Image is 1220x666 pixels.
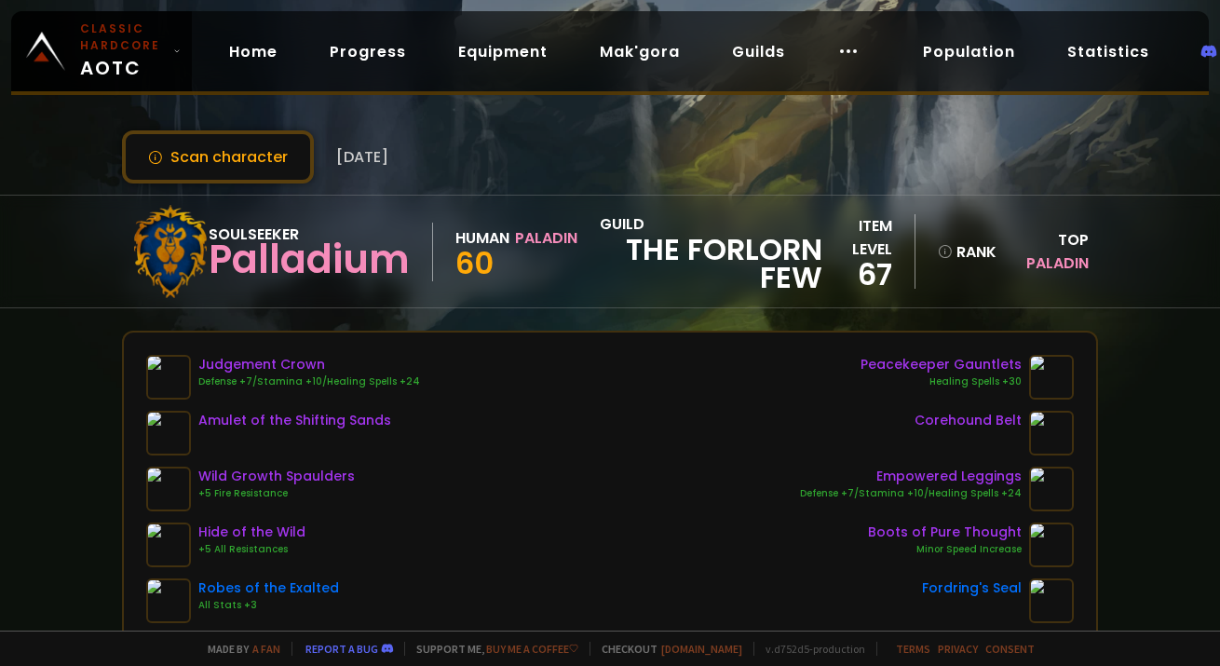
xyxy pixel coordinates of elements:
[198,374,420,389] div: Defense +7/Stamina +10/Healing Spells +24
[908,33,1030,71] a: Population
[198,542,305,557] div: +5 All Resistances
[585,33,695,71] a: Mak'gora
[404,642,578,656] span: Support me,
[1029,578,1074,623] img: item-16058
[1029,355,1074,400] img: item-20264
[868,542,1022,557] div: Minor Speed Increase
[122,130,314,183] button: Scan character
[336,145,388,169] span: [DATE]
[600,236,821,292] span: The Forlorn Few
[146,523,191,567] img: item-18510
[1029,523,1074,567] img: item-19437
[800,486,1022,501] div: Defense +7/Stamina +10/Healing Spells +24
[80,20,166,54] small: Classic Hardcore
[11,11,192,91] a: Classic HardcoreAOTC
[146,578,191,623] img: item-13346
[214,33,292,71] a: Home
[1052,33,1164,71] a: Statistics
[1026,252,1089,274] span: Paladin
[486,642,578,656] a: Buy me a coffee
[198,578,339,598] div: Robes of the Exalted
[305,642,378,656] a: Report a bug
[938,642,978,656] a: Privacy
[455,226,509,250] div: Human
[822,214,892,261] div: item level
[209,246,410,274] div: Palladium
[198,411,391,430] div: Amulet of the Shifting Sands
[315,33,421,71] a: Progress
[252,642,280,656] a: a fan
[197,642,280,656] span: Made by
[209,223,410,246] div: Soulseeker
[868,523,1022,542] div: Boots of Pure Thought
[590,642,742,656] span: Checkout
[146,355,191,400] img: item-16955
[455,242,494,284] span: 60
[985,642,1035,656] a: Consent
[1001,228,1089,275] div: Top
[938,240,991,264] div: rank
[661,642,742,656] a: [DOMAIN_NAME]
[198,523,305,542] div: Hide of the Wild
[600,212,821,292] div: guild
[861,355,1022,374] div: Peacekeeper Gauntlets
[198,355,420,374] div: Judgement Crown
[1029,467,1074,511] img: item-19385
[515,226,577,250] div: Paladin
[717,33,800,71] a: Guilds
[80,20,166,82] span: AOTC
[146,411,191,455] img: item-21507
[753,642,865,656] span: v. d752d5 - production
[198,598,339,613] div: All Stats +3
[443,33,563,71] a: Equipment
[198,486,355,501] div: +5 Fire Resistance
[922,578,1022,598] div: Fordring's Seal
[198,467,355,486] div: Wild Growth Spaulders
[861,374,1022,389] div: Healing Spells +30
[1029,411,1074,455] img: item-19162
[800,467,1022,486] div: Empowered Leggings
[146,467,191,511] img: item-18810
[822,261,892,289] div: 67
[915,411,1022,430] div: Corehound Belt
[896,642,930,656] a: Terms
